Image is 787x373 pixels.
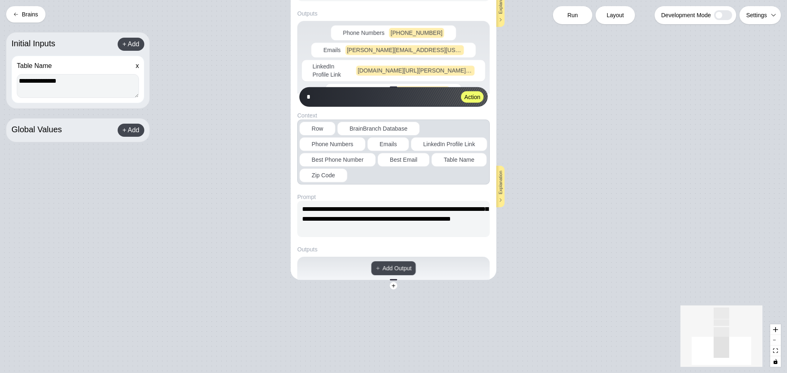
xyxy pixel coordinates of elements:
[655,6,736,24] div: Development Mode
[6,6,45,23] button: Brains
[297,193,490,201] div: Prompt
[297,111,490,120] div: Context
[297,245,317,253] div: Outputs
[299,137,366,151] div: Phone Numbers
[770,346,781,356] button: fit view
[739,6,781,24] button: Settings
[299,168,347,182] div: Zip Code
[358,67,473,75] span: [DOMAIN_NAME][URL][PERSON_NAME][US_STATE]
[596,6,635,24] button: Layout
[11,124,62,137] div: Global Values
[770,324,781,367] div: React Flow controls
[301,59,485,81] div: LinkedIn Profile Link
[291,93,496,280] div: synapse header*ActionContextRowBrainBranch DatabasePhone NumbersEmailsLinkedIn Profile LinkBest P...
[367,137,409,151] div: Emails
[325,84,462,99] div: Best Phone Number
[461,91,484,103] button: Action
[118,38,144,51] div: + Add
[330,25,456,41] div: Phone Numbers
[297,9,317,18] div: Outputs
[299,122,335,136] div: Row
[770,335,781,346] button: zoom out
[297,120,490,185] button: RowBrainBranch DatabasePhone NumbersEmailsLinkedIn Profile LinkBest Phone NumberBest EmailTable N...
[299,153,376,167] div: Best Phone Number
[411,137,487,151] div: LinkedIn Profile Link
[497,171,504,203] span: Explanation
[567,11,578,19] span: Run
[11,38,55,51] div: Initial Inputs
[770,324,781,335] button: zoom in
[391,29,442,37] span: [PHONE_NUMBER]
[371,261,416,276] div: Add Output
[346,88,488,106] img: synapse header
[17,61,52,71] div: Table Name
[390,282,397,289] div: +
[378,153,430,167] div: Best Email
[136,61,139,74] div: x
[770,356,781,367] button: toggle interactivity
[347,46,462,54] span: [PERSON_NAME][EMAIL_ADDRESS][US_STATE][DOMAIN_NAME], [EMAIL_ADDRESS][DOMAIN_NAME], [EMAIL_ADDRESS...
[337,122,420,136] div: BrainBranch Database
[431,153,487,167] div: Table Name
[311,42,476,58] div: Emails
[118,124,144,137] div: + Add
